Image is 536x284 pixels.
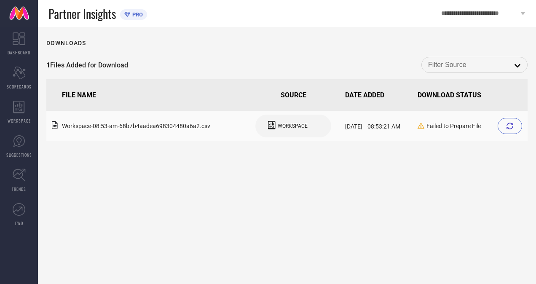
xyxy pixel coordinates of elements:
[12,186,26,192] span: TRENDS
[426,123,481,129] span: Failed to Prepare File
[245,79,342,111] th: SOURCE
[8,118,31,124] span: WORKSPACE
[7,83,32,90] span: SCORECARDS
[130,11,143,18] span: PRO
[46,61,128,69] span: 1 Files Added for Download
[6,152,32,158] span: SUGGESTIONS
[46,40,86,46] h1: Downloads
[278,123,308,129] span: WORKSPACE
[8,49,30,56] span: DASHBOARD
[342,79,414,111] th: DATE ADDED
[414,79,528,111] th: DOWNLOAD STATUS
[62,123,210,129] span: Workspace - 08:53-am - 68b7b4aadea698304480a6a2 .csv
[345,123,400,130] span: [DATE] 08:53:21 AM
[498,118,522,134] div: Retry
[48,5,116,22] span: Partner Insights
[46,79,245,111] th: FILE NAME
[15,220,23,226] span: FWD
